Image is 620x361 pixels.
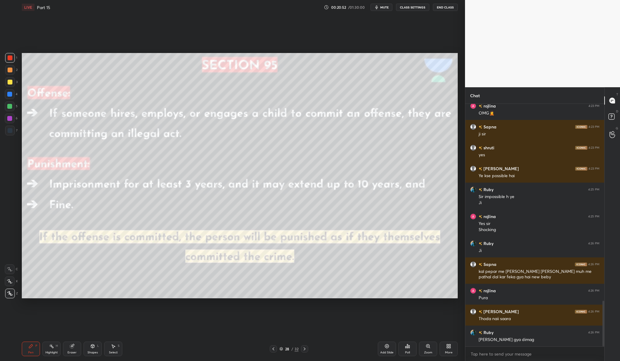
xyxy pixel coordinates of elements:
[588,215,599,218] div: 4:25 PM
[292,347,293,351] div: /
[470,124,476,130] img: default.png
[470,330,476,336] img: 1fc55487d6334604822c3fc1faca978b.jpg
[479,125,482,129] img: no-rating-badge.077c3623.svg
[470,145,476,151] img: default.png
[479,215,482,218] img: no-rating-badge.077c3623.svg
[482,186,493,193] h6: Ruby
[109,351,118,354] div: Select
[470,309,476,315] img: default.png
[479,173,599,179] div: Ye kse possible hai
[616,92,618,97] p: T
[22,4,35,11] div: LIVE
[5,289,18,298] div: Z
[470,103,476,109] img: 3
[295,346,298,352] div: 32
[465,88,485,104] p: Chat
[588,188,599,191] div: 4:25 PM
[284,347,290,351] div: 28
[589,104,599,108] div: 4:23 PM
[470,214,476,220] img: 3
[118,344,120,347] div: S
[482,165,519,172] h6: [PERSON_NAME]
[479,295,599,301] div: Pura
[588,263,599,266] div: 4:26 PM
[465,104,604,346] div: grid
[479,200,599,206] div: Ji
[479,310,482,313] img: no-rating-badge.077c3623.svg
[482,124,496,130] h6: Sapna
[433,4,458,11] button: End Class
[482,287,496,294] h6: rojlina
[482,213,496,220] h6: rojlina
[479,188,482,191] img: no-rating-badge.077c3623.svg
[445,351,453,354] div: More
[482,261,496,267] h6: Sapna
[575,167,587,171] img: iconic-dark.1390631f.png
[479,110,599,116] div: OMG🤦
[470,261,476,267] img: default.png
[575,263,587,266] img: iconic-dark.1390631f.png
[482,240,493,247] h6: Ruby
[588,242,599,245] div: 4:26 PM
[482,144,494,151] h6: shruti
[5,277,18,286] div: X
[37,5,50,10] h4: Part 15
[35,344,37,347] div: P
[5,114,18,123] div: 6
[588,310,599,313] div: 4:26 PM
[56,344,58,347] div: H
[87,351,98,354] div: Shapes
[68,351,77,354] div: Eraser
[588,289,599,293] div: 4:26 PM
[588,331,599,334] div: 4:26 PM
[371,4,392,11] button: mute
[479,146,482,150] img: no-rating-badge.077c3623.svg
[424,351,432,354] div: Zoom
[470,288,476,294] img: 3
[482,308,519,315] h6: [PERSON_NAME]
[482,329,493,336] h6: Ruby
[380,351,394,354] div: Add Slide
[97,344,99,347] div: L
[380,5,389,9] span: mute
[589,146,599,150] div: 4:23 PM
[479,104,482,108] img: no-rating-badge.077c3623.svg
[479,331,482,334] img: no-rating-badge.077c3623.svg
[470,166,476,172] img: default.png
[479,316,599,322] div: Thoda naii saara
[589,125,599,129] div: 4:23 PM
[616,126,618,131] p: G
[479,337,599,343] div: [PERSON_NAME] gya dimag
[5,89,18,99] div: 4
[479,131,599,137] div: ji sir
[479,227,599,233] div: Shocking
[479,289,482,293] img: no-rating-badge.077c3623.svg
[5,53,17,63] div: 1
[5,77,18,87] div: 3
[5,101,18,111] div: 5
[589,167,599,171] div: 4:23 PM
[479,248,599,254] div: Ji
[5,65,18,75] div: 2
[616,109,618,114] p: D
[479,152,599,158] div: yes
[470,187,476,193] img: 1fc55487d6334604822c3fc1faca978b.jpg
[482,103,496,109] h6: rojlina
[5,264,18,274] div: C
[470,240,476,247] img: 1fc55487d6334604822c3fc1faca978b.jpg
[479,269,599,280] div: kal pepar me [PERSON_NAME] [PERSON_NAME] muh me pathal dal kar feka gya hai new beby
[479,194,599,200] div: Sir impossible h ye
[479,242,482,245] img: no-rating-badge.077c3623.svg
[575,146,587,150] img: iconic-dark.1390631f.png
[479,221,599,227] div: Yes sir
[405,351,410,354] div: Poll
[575,310,587,313] img: iconic-dark.1390631f.png
[28,351,34,354] div: Pen
[479,263,482,266] img: no-rating-badge.077c3623.svg
[5,126,18,135] div: 7
[479,167,482,171] img: no-rating-badge.077c3623.svg
[396,4,429,11] button: CLASS SETTINGS
[575,125,587,129] img: iconic-dark.1390631f.png
[45,351,58,354] div: Highlight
